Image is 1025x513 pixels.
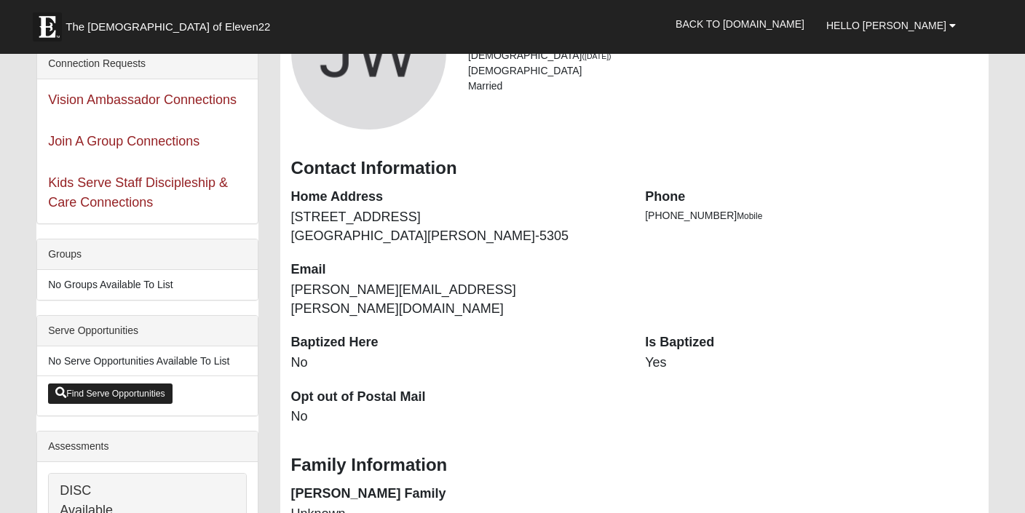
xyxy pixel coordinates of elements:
dt: Is Baptized [645,333,978,352]
dd: [PERSON_NAME][EMAIL_ADDRESS][PERSON_NAME][DOMAIN_NAME] [291,281,624,318]
small: ([DATE]) [582,52,612,60]
h3: Contact Information [291,158,978,179]
span: Mobile [737,211,762,221]
div: Connection Requests [37,49,257,79]
h3: Family Information [291,455,978,476]
span: Hello [PERSON_NAME] [826,20,946,31]
img: Eleven22 logo [33,12,62,41]
li: No Groups Available To List [37,270,257,300]
div: Serve Opportunities [37,316,257,346]
a: Join A Group Connections [48,134,199,148]
li: [PHONE_NUMBER] [645,208,978,223]
dd: Yes [645,354,978,373]
a: Hello [PERSON_NAME] [815,7,967,44]
dt: Opt out of Postal Mail [291,388,624,407]
span: The [DEMOGRAPHIC_DATA] of Eleven22 [66,20,270,34]
li: Married [468,79,978,94]
li: No Serve Opportunities Available To List [37,346,257,376]
dt: Home Address [291,188,624,207]
a: The [DEMOGRAPHIC_DATA] of Eleven22 [25,5,317,41]
dt: [PERSON_NAME] Family [291,485,624,504]
li: [DEMOGRAPHIC_DATA] [468,63,978,79]
dt: Phone [645,188,978,207]
a: Vision Ambassador Connections [48,92,237,107]
dd: No [291,354,624,373]
dd: No [291,407,624,426]
dt: Email [291,261,624,279]
a: Find Serve Opportunities [48,383,173,404]
dd: [STREET_ADDRESS] [GEOGRAPHIC_DATA][PERSON_NAME]-5305 [291,208,624,245]
a: Back to [DOMAIN_NAME] [665,6,815,42]
div: Groups [37,239,257,270]
a: Kids Serve Staff Discipleship & Care Connections [48,175,228,210]
dt: Baptized Here [291,333,624,352]
div: Assessments [37,432,257,462]
li: [DEMOGRAPHIC_DATA] [468,48,978,63]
